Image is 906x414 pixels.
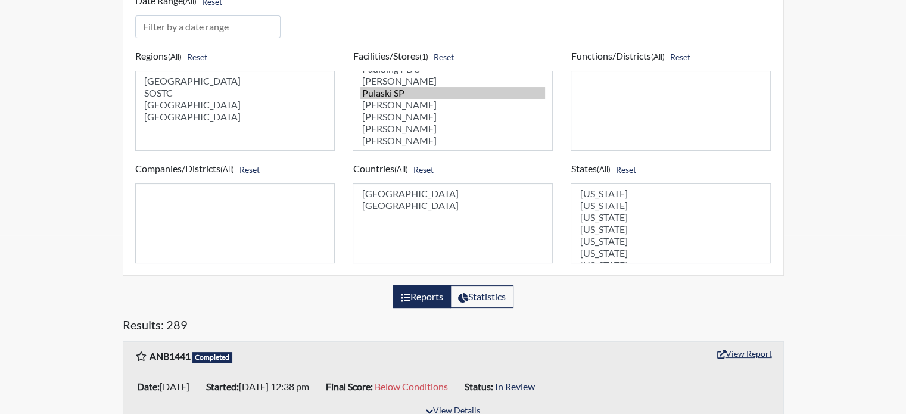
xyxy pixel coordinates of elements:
[578,247,763,259] option: [US_STATE]
[360,135,545,147] option: [PERSON_NAME]
[360,99,545,111] option: [PERSON_NAME]
[135,160,335,179] h6: Companies/Districts
[150,350,191,362] b: ANB1441
[578,211,763,223] option: [US_STATE]
[596,164,610,174] small: (All)
[168,52,182,61] small: (All)
[393,285,451,308] label: View the list of reports
[135,15,281,38] input: Filter by a date range
[360,123,545,135] option: [PERSON_NAME]
[201,377,321,396] li: [DATE] 12:38 pm
[495,381,535,392] span: In Review
[143,99,328,111] option: [GEOGRAPHIC_DATA]
[143,75,328,87] option: [GEOGRAPHIC_DATA]
[234,160,265,179] button: Reset
[192,352,233,363] span: Completed
[182,48,213,66] button: Reset
[360,75,545,87] option: [PERSON_NAME]
[206,381,239,392] b: Started:
[571,48,771,66] h6: Functions/Districts
[360,111,545,123] option: [PERSON_NAME]
[137,381,160,392] b: Date:
[360,147,545,158] option: SOSTC
[407,160,438,179] button: Reset
[353,48,553,66] h6: Facilities/Stores
[610,160,641,179] button: Reset
[353,160,553,179] h6: Countries
[375,381,448,392] span: Below Conditions
[578,235,763,247] option: [US_STATE]
[571,160,771,179] h6: States
[394,164,407,174] small: (All)
[143,87,328,99] option: SOSTC
[326,381,373,392] b: Final Score:
[220,164,234,174] small: (All)
[428,48,459,66] button: Reset
[132,377,201,396] li: [DATE]
[465,381,493,392] b: Status:
[712,344,777,363] button: View Report
[143,111,328,123] option: [GEOGRAPHIC_DATA]
[578,188,763,200] option: [US_STATE]
[650,52,664,61] small: (All)
[360,188,545,200] option: [GEOGRAPHIC_DATA]
[360,87,545,99] option: Pulaski SP
[578,200,763,211] option: [US_STATE]
[360,200,545,211] option: [GEOGRAPHIC_DATA]
[135,48,335,66] h6: Regions
[578,259,763,271] option: [US_STATE]
[578,223,763,235] option: [US_STATE]
[419,52,428,61] small: (1)
[664,48,695,66] button: Reset
[123,317,784,337] h5: Results: 289
[450,285,513,308] label: View statistics about completed interviews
